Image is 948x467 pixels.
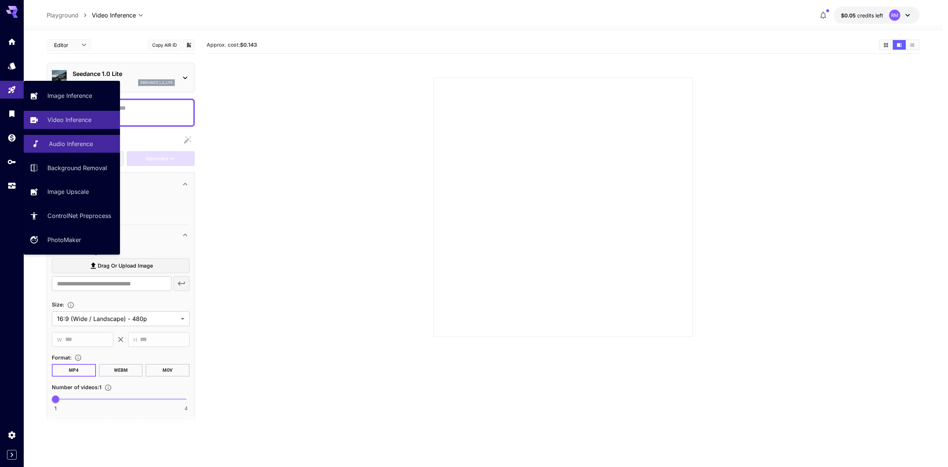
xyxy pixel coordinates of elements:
[889,10,900,21] div: RM
[7,450,17,460] button: Expand sidebar
[207,42,257,48] span: Approx. cost:
[133,335,137,344] span: H
[148,40,181,50] button: Copy AIR ID
[7,155,16,165] div: API Keys
[24,135,120,153] a: Audio Inference
[7,61,16,70] div: Models
[140,80,173,85] p: seedance_1_0_lite
[52,301,64,308] span: Size :
[101,384,115,391] button: Specify how many videos to generate in a single request. Each video generation will be charged se...
[24,231,120,249] a: PhotoMaker
[98,261,153,271] span: Drag or upload image
[24,159,120,177] a: Background Removal
[879,40,892,50] button: Show media in grid view
[47,235,81,244] p: PhotoMaker
[47,163,107,172] p: Background Removal
[47,211,111,220] p: ControlNet Preprocess
[47,91,92,100] p: Image Inference
[54,405,57,412] span: 1
[7,37,16,46] div: Home
[57,314,178,323] span: 16:9 (Wide / Landscape) - 480p
[24,111,120,129] a: Video Inference
[52,364,96,377] button: MP4
[24,183,120,201] a: Image Upscale
[99,364,143,377] button: WEBM
[841,11,883,19] div: $0.05
[54,41,77,49] span: Editor
[24,87,120,105] a: Image Inference
[7,430,16,440] div: Settings
[47,11,79,20] p: Playground
[52,354,71,361] span: Format :
[879,39,919,50] div: Show media in grid viewShow media in video viewShow media in list view
[24,207,120,225] a: ControlNet Preprocess
[7,85,16,95] div: Playground
[893,40,906,50] button: Show media in video view
[49,139,93,148] p: Audio Inference
[47,115,91,124] p: Video Inference
[857,12,883,19] span: credits left
[57,335,62,344] span: W
[240,42,257,48] b: $0.143
[71,354,85,361] button: Choose the file format for the output video.
[7,109,16,118] div: Library
[73,69,175,78] p: Seedance 1.0 Lite
[841,12,857,19] span: $0.05
[184,405,188,412] span: 4
[7,131,16,140] div: Wallet
[52,384,101,390] span: Number of videos : 1
[906,40,919,50] button: Show media in list view
[186,40,192,49] button: Add to library
[834,7,919,24] button: $0.05
[64,301,77,309] button: Adjust the dimensions of the generated image by specifying its width and height in pixels, or sel...
[146,364,190,377] button: MOV
[47,11,92,20] nav: breadcrumb
[7,181,16,191] div: Usage
[47,187,89,196] p: Image Upscale
[92,11,136,20] span: Video Inference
